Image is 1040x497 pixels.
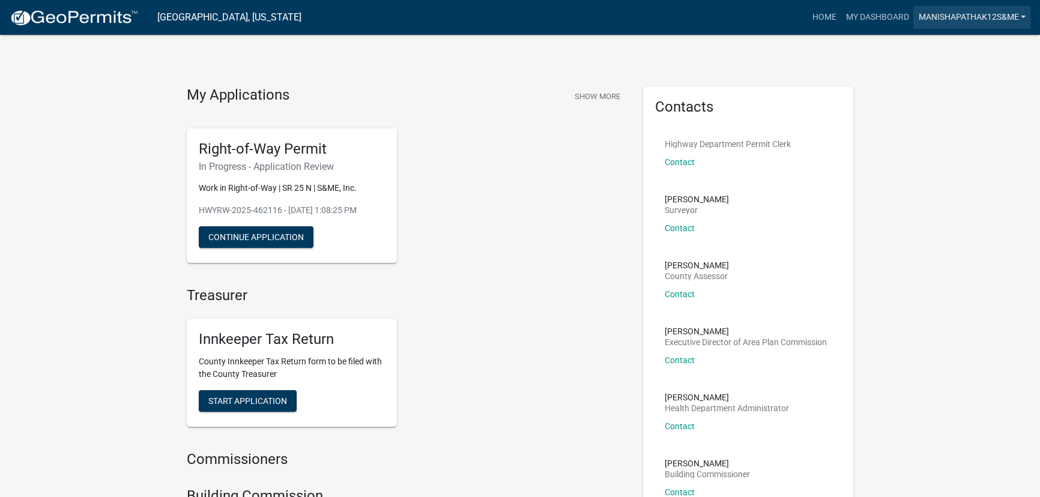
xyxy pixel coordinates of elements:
[665,327,827,336] p: [PERSON_NAME]
[187,86,289,104] h4: My Applications
[665,140,791,148] p: Highway Department Permit Clerk
[665,261,729,270] p: [PERSON_NAME]
[665,470,750,478] p: Building Commissioner
[187,287,625,304] h4: Treasurer
[199,140,385,158] h5: Right-of-Way Permit
[665,404,789,412] p: Health Department Administrator
[199,182,385,194] p: Work in Right-of-Way | SR 25 N | S&ME, Inc.
[199,204,385,217] p: HWYRW-2025-462116 - [DATE] 1:08:25 PM
[187,451,625,468] h4: Commissioners
[665,195,729,203] p: [PERSON_NAME]
[570,86,625,106] button: Show More
[807,6,841,29] a: Home
[157,7,301,28] a: [GEOGRAPHIC_DATA], [US_STATE]
[665,393,789,402] p: [PERSON_NAME]
[665,206,729,214] p: Surveyor
[665,289,695,299] a: Contact
[199,390,297,412] button: Start Application
[665,338,827,346] p: Executive Director of Area Plan Commission
[199,331,385,348] h5: Innkeeper Tax Return
[199,355,385,381] p: County Innkeeper Tax Return form to be filed with the County Treasurer
[665,272,729,280] p: County Assessor
[665,487,695,497] a: Contact
[665,223,695,233] a: Contact
[199,161,385,172] h6: In Progress - Application Review
[665,157,695,167] a: Contact
[665,355,695,365] a: Contact
[655,98,841,116] h5: Contacts
[199,226,313,248] button: Continue Application
[665,421,695,431] a: Contact
[665,459,750,468] p: [PERSON_NAME]
[913,6,1030,29] a: manishapathak12S&ME
[208,396,287,406] span: Start Application
[841,6,913,29] a: My Dashboard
